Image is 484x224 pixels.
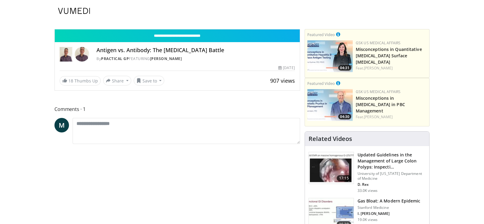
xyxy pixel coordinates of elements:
[358,188,378,193] p: 33.0K views
[307,40,353,72] a: 04:31
[103,76,131,85] button: Share
[309,152,426,193] a: 17:15 Updated Guidelines in the Management of Large Colon Polyps: Inspecti… University of [US_STA...
[356,114,427,120] div: Feat.
[358,198,420,204] h3: Gas Bloat: A Modern Epidemic
[356,40,401,45] a: GSK US Medical Affairs
[278,65,295,71] div: [DATE]
[68,78,73,84] span: 18
[358,205,420,210] p: Stanford Medicine
[356,95,405,114] a: Misconceptions in [MEDICAL_DATA] in PBC Management
[309,135,352,142] h4: Related Videos
[54,105,300,113] span: Comments 1
[58,8,90,14] img: VuMedi Logo
[307,32,335,37] small: Featured Video
[356,89,401,94] a: GSK US Medical Affairs
[75,47,89,62] img: Avatar
[356,46,422,65] a: Misconceptions in Quantitative [MEDICAL_DATA] Surface [MEDICAL_DATA]
[270,77,295,84] span: 907 views
[307,40,353,72] img: ea8305e5-ef6b-4575-a231-c141b8650e1f.jpg.150x105_q85_crop-smart_upscale.jpg
[358,217,378,222] p: 19.0K views
[336,80,340,86] a: This is paid for by GSK US Medical Affairs
[338,114,351,119] span: 04:30
[96,56,295,62] div: By FEATURING
[134,76,165,85] button: Save to
[358,152,426,170] h3: Updated Guidelines in the Management of Large Colon Polyps: Inspection to Resection
[356,65,427,71] div: Feat.
[60,76,101,85] a: 18 Thumbs Up
[358,171,426,181] p: University of [US_STATE] Department of Medicine
[96,47,295,54] h4: Antigen vs. Antibody: The [MEDICAL_DATA] Battle
[150,56,182,61] a: [PERSON_NAME]
[364,65,393,71] a: [PERSON_NAME]
[358,211,420,216] p: Irene Sonu
[336,31,340,38] a: This is paid for by GSK US Medical Affairs
[307,81,335,86] small: Featured Video
[307,89,353,121] a: 04:30
[338,65,351,71] span: 04:31
[307,89,353,121] img: aa8aa058-1558-4842-8c0c-0d4d7a40e65d.jpg.150x105_q85_crop-smart_upscale.jpg
[337,175,351,181] span: 17:15
[364,114,393,119] a: [PERSON_NAME]
[60,47,72,62] img: Practical GP
[101,56,129,61] a: Practical GP
[309,152,354,184] img: dfcfcb0d-b871-4e1a-9f0c-9f64970f7dd8.150x105_q85_crop-smart_upscale.jpg
[358,182,426,187] p: Douglas Rex
[54,118,69,132] a: M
